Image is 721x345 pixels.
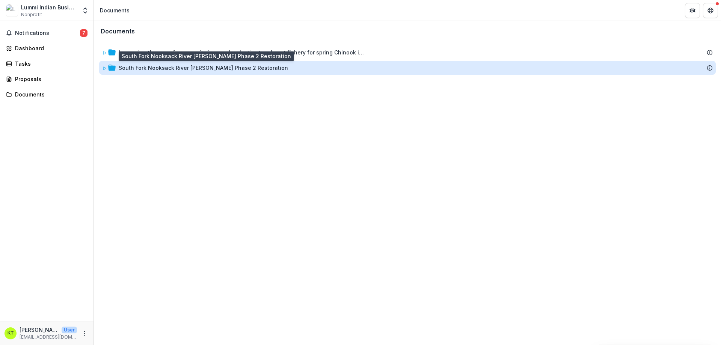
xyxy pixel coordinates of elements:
a: Documents [3,88,91,101]
a: Tasks [3,57,91,70]
div: Tasks [15,60,84,68]
span: Nonprofit [21,11,42,18]
p: [PERSON_NAME] [20,326,59,334]
button: More [80,329,89,338]
button: Open entity switcher [80,3,91,18]
button: Partners [685,3,700,18]
div: Increasing the sampling capacity in a mark selective tangle net fishery for spring Chinook in the... [99,45,716,59]
h3: Documents [101,28,135,35]
nav: breadcrumb [97,5,133,16]
span: 7 [80,29,87,37]
div: Dashboard [15,44,84,52]
p: [EMAIL_ADDRESS][DOMAIN_NAME] [20,334,77,340]
div: Kelley Turner [8,331,14,336]
p: User [62,327,77,333]
button: Get Help [703,3,718,18]
img: Lummi Indian Business Council [6,5,18,17]
div: Proposals [15,75,84,83]
div: Documents [15,90,84,98]
button: Notifications7 [3,27,91,39]
a: Dashboard [3,42,91,54]
div: Increasing the sampling capacity in a mark selective tangle net fishery for spring Chinook in the... [119,48,367,56]
div: Lummi Indian Business Council [21,3,77,11]
a: Proposals [3,73,91,85]
div: South Fork Nooksack River [PERSON_NAME] Phase 2 Restoration [99,61,716,75]
span: Notifications [15,30,80,36]
div: Documents [100,6,130,14]
div: South Fork Nooksack River [PERSON_NAME] Phase 2 Restoration [119,64,288,72]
